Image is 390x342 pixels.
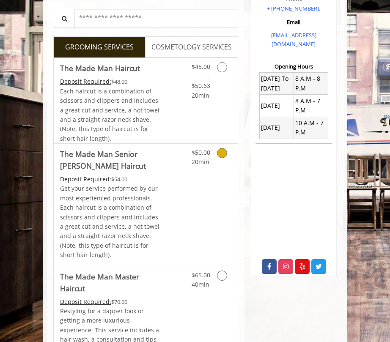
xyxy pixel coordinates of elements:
span: GROOMING SERVICES [65,42,134,53]
td: 10 A.M - 7 P.M [294,117,328,139]
td: [DATE] [259,117,294,139]
span: This service needs some Advance to be paid before we block your appointment [60,77,111,85]
b: The Made Man Master Haircut [60,271,161,294]
span: COSMETOLOGY SERVICES [151,42,232,53]
b: The Made Man Senior [PERSON_NAME] Haircut [60,148,161,172]
div: $70.00 [60,297,161,306]
a: + [PHONE_NUMBER]. [267,5,320,12]
span: This service needs some Advance to be paid before we block your appointment [60,298,111,306]
span: This service needs some Advance to be paid before we block your appointment [60,175,111,183]
span: Each haircut is a combination of scissors and clippers and includes a great cut and service, a ho... [60,87,159,142]
span: 20min [192,158,209,166]
p: Get your service performed by our most experienced professionals. Each haircut is a combination o... [60,184,161,260]
a: [EMAIL_ADDRESS][DOMAIN_NAME] [271,31,316,48]
td: 8 A.M - 7 P.M [294,95,328,117]
button: Service Search [53,9,75,28]
span: $45.00 - $50.63 [192,63,210,90]
span: 40min [192,280,209,288]
div: $54.00 [60,175,161,184]
td: 8 A.M - 8 P.M [294,73,328,95]
td: [DATE] To [DATE] [259,73,294,95]
div: $48.00 [60,77,161,86]
span: $50.00 [192,148,210,156]
h3: Opening Hours [255,63,332,69]
span: $65.00 [192,271,210,279]
span: 20min [192,91,209,99]
h3: Email [258,19,330,25]
b: The Made Man Haircut [60,62,140,74]
td: [DATE] [259,95,294,117]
